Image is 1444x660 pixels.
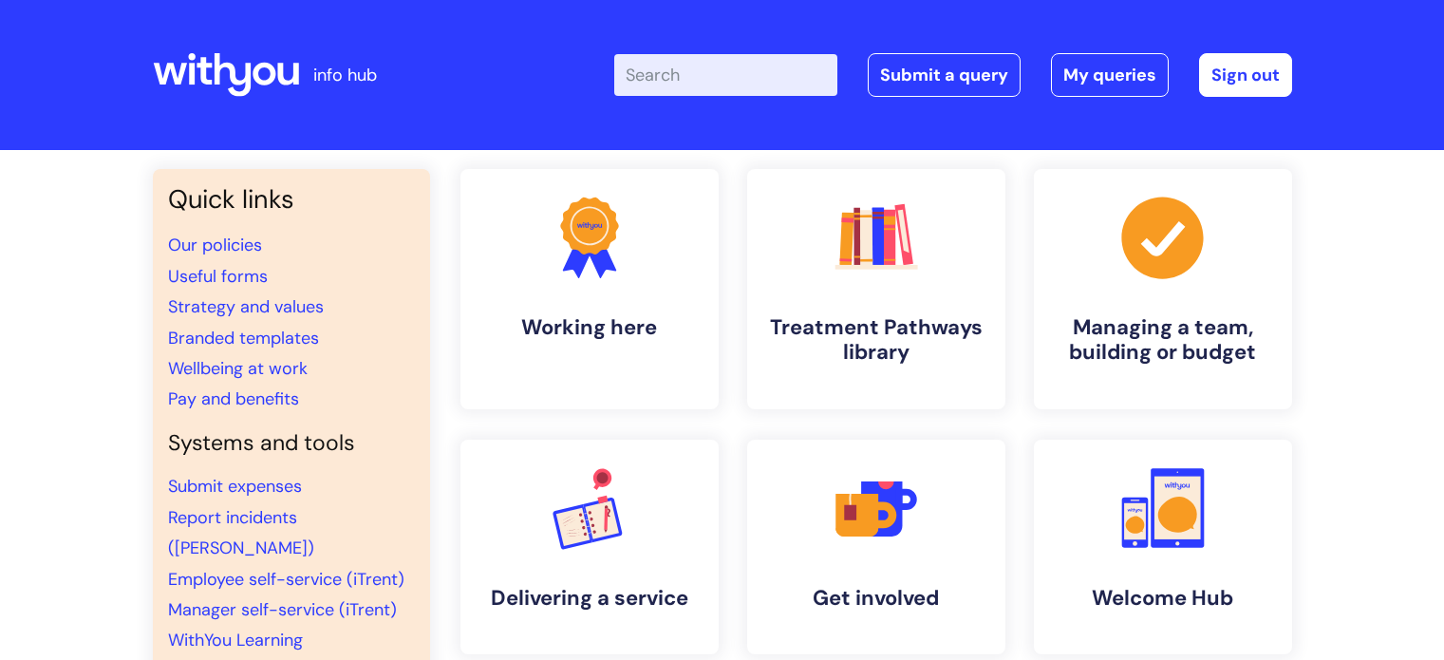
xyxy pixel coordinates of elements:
h4: Systems and tools [168,430,415,457]
a: Pay and benefits [168,387,299,410]
h4: Welcome Hub [1049,586,1277,611]
a: My queries [1051,53,1169,97]
a: WithYou Learning [168,629,303,651]
a: Treatment Pathways library [747,169,1005,409]
h4: Get involved [762,586,990,611]
a: Get involved [747,440,1005,654]
a: Our policies [168,234,262,256]
a: Working here [460,169,719,409]
a: Submit expenses [168,475,302,498]
a: Managing a team, building or budget [1034,169,1292,409]
a: Wellbeing at work [168,357,308,380]
a: Sign out [1199,53,1292,97]
input: Search [614,54,837,96]
a: Useful forms [168,265,268,288]
a: Branded templates [168,327,319,349]
a: Submit a query [868,53,1021,97]
a: Welcome Hub [1034,440,1292,654]
div: | - [614,53,1292,97]
p: info hub [313,60,377,90]
a: Delivering a service [460,440,719,654]
h4: Delivering a service [476,586,703,611]
h3: Quick links [168,184,415,215]
a: Manager self-service (iTrent) [168,598,397,621]
a: Strategy and values [168,295,324,318]
a: Report incidents ([PERSON_NAME]) [168,506,314,559]
h4: Treatment Pathways library [762,315,990,366]
h4: Working here [476,315,703,340]
h4: Managing a team, building or budget [1049,315,1277,366]
a: Employee self-service (iTrent) [168,568,404,591]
